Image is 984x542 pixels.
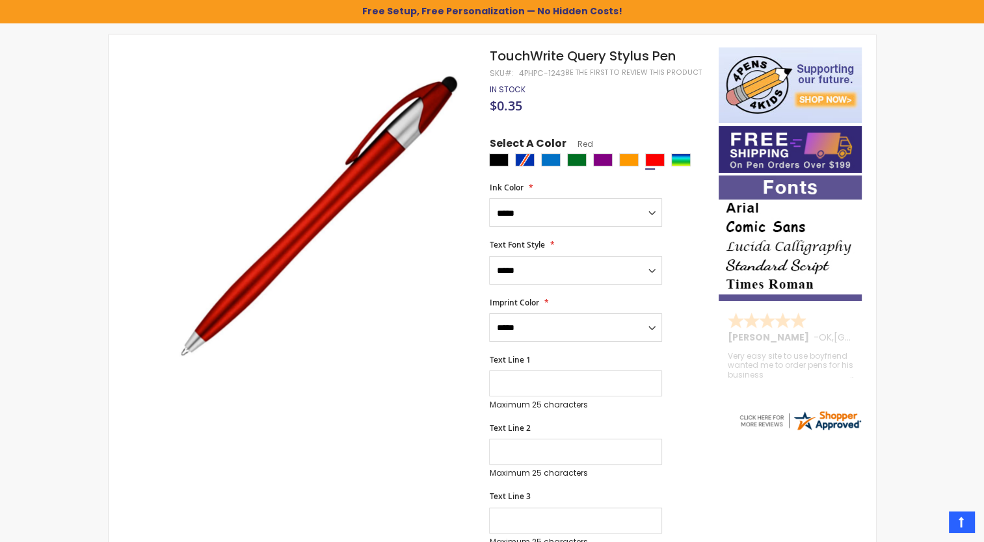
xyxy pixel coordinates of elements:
strong: SKU [489,68,513,79]
div: Purple [593,153,613,166]
div: Green [567,153,587,166]
span: Text Line 1 [489,354,530,365]
div: Assorted [671,153,691,166]
div: Very easy site to use boyfriend wanted me to order pens for his business [728,352,854,380]
span: Select A Color [489,136,566,154]
span: Text Line 2 [489,422,530,433]
img: Free shipping on orders over $199 [719,126,862,173]
span: OK [819,331,832,344]
span: Red [566,138,592,149]
span: - , [814,331,929,344]
div: 4PHPC-1243 [518,68,565,79]
img: touchwrite-query-stylus-pen-red_1.jpg [174,66,472,363]
span: Text Line 3 [489,491,530,502]
span: TouchWrite Query Stylus Pen [489,47,675,65]
a: 4pens.com certificate URL [738,424,862,435]
div: Blue Light [541,153,561,166]
iframe: Google Customer Reviews [877,507,984,542]
img: font-personalization-examples [719,175,862,301]
p: Maximum 25 characters [489,468,662,478]
img: 4pens 4 kids [719,47,862,123]
span: Imprint Color [489,297,539,308]
div: Availability [489,84,525,95]
img: 4pens.com widget logo [738,409,862,432]
div: Red [645,153,665,166]
span: [GEOGRAPHIC_DATA] [834,331,929,344]
span: $0.35 [489,97,522,114]
p: Maximum 25 characters [489,400,662,410]
div: Black [489,153,509,166]
a: Be the first to review this product [565,68,701,77]
span: Ink Color [489,182,523,193]
div: Orange [619,153,639,166]
span: Text Font Style [489,239,544,250]
span: In stock [489,84,525,95]
span: [PERSON_NAME] [728,331,814,344]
